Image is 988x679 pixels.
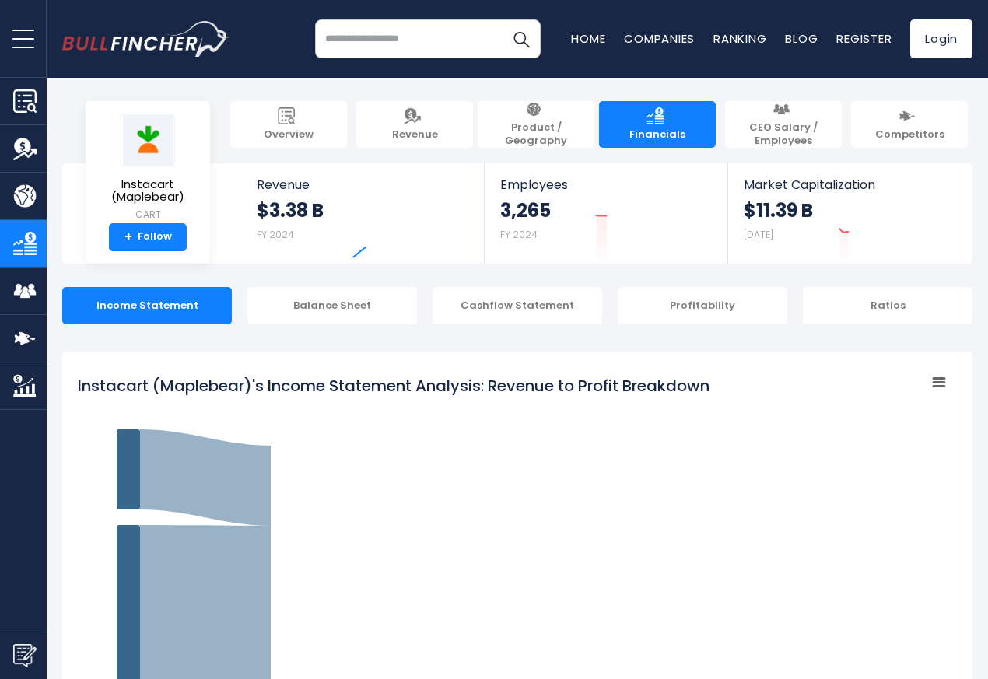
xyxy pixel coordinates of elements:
a: Overview [230,101,347,148]
strong: + [124,230,132,244]
span: Revenue [392,128,438,142]
a: Employees 3,265 FY 2024 [485,163,727,264]
div: Ratios [803,287,972,324]
small: FY 2024 [500,228,538,241]
div: Profitability [618,287,787,324]
div: Balance Sheet [247,287,417,324]
strong: $3.38 B [257,198,324,222]
a: Ranking [713,30,766,47]
span: Overview [264,128,314,142]
a: Home [571,30,605,47]
span: Employees [500,177,711,192]
a: Login [910,19,972,58]
span: Instacart (Maplebear) [98,178,198,204]
a: Competitors [851,101,968,148]
a: +Follow [109,223,187,251]
span: CEO Salary / Employees [733,121,834,148]
a: Go to homepage [62,21,229,57]
a: Market Capitalization $11.39 B [DATE] [728,163,971,264]
strong: $11.39 B [744,198,813,222]
a: Revenue $3.38 B FY 2024 [241,163,485,264]
img: bullfincher logo [62,21,229,57]
a: Blog [785,30,818,47]
div: Income Statement [62,287,232,324]
small: [DATE] [744,228,773,241]
a: Instacart (Maplebear) CART [97,114,198,223]
div: Cashflow Statement [433,287,602,324]
span: Market Capitalization [744,177,955,192]
span: Financials [629,128,685,142]
span: Product / Geography [485,121,587,148]
button: Search [502,19,541,58]
a: Revenue [356,101,473,148]
strong: 3,265 [500,198,551,222]
a: Product / Geography [478,101,594,148]
small: CART [98,208,198,222]
a: CEO Salary / Employees [725,101,842,148]
span: Competitors [875,128,944,142]
a: Financials [599,101,716,148]
small: FY 2024 [257,228,294,241]
a: Register [836,30,892,47]
tspan: Instacart (Maplebear)'s Income Statement Analysis: Revenue to Profit Breakdown [78,375,709,397]
span: Revenue [257,177,469,192]
a: Companies [624,30,695,47]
